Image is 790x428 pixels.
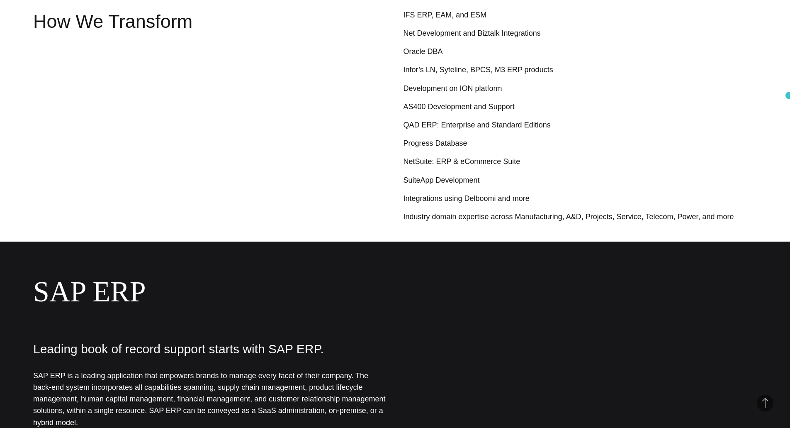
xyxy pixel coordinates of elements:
a: SAP ERP [33,276,146,308]
p: Integrations using Delboomi and more [403,193,757,204]
button: Back to Top [757,395,773,411]
p: Oracle DBA [403,46,757,57]
p: AS400 Development and Support [403,101,757,113]
p: Leading book of record support starts with SAP ERP. [33,342,387,357]
p: IFS ERP, EAM, and ESM [403,9,757,21]
div: How We Transform [33,9,325,225]
p: Infor’s LN, Syteline, BPCS, M3 ERP products [403,64,757,76]
p: Net Development and Biztalk Integrations [403,27,757,39]
p: Progress Database [403,137,757,149]
p: Development on ION platform [403,83,757,94]
p: Industry domain expertise across Manufacturing, A&D, Projects, Service, Telecom, Power, and more [403,211,757,223]
p: SuiteApp Development [403,174,757,186]
p: QAD ERP: Enterprise and Standard Editions [403,119,757,131]
p: NetSuite: ERP & eCommerce Suite [403,156,757,167]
